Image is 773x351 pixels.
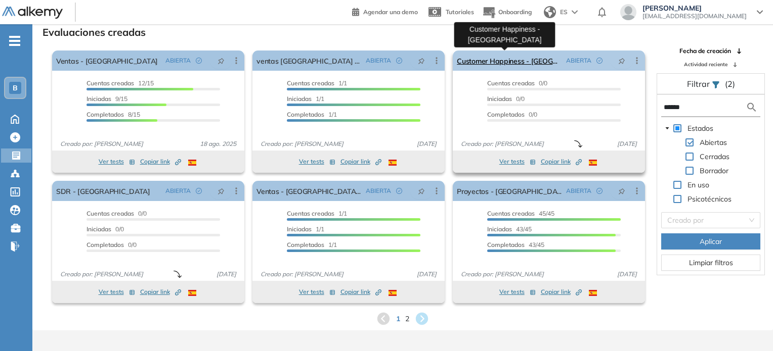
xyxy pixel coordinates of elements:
span: 12/15 [87,79,154,87]
span: Iniciadas [287,225,312,233]
a: Proyectos - [GEOGRAPHIC_DATA] [457,181,562,201]
a: ventas [GEOGRAPHIC_DATA] - avanzado [256,51,362,71]
span: Completados [87,241,124,248]
span: Cuentas creadas [487,210,535,217]
button: Ver tests [299,286,335,298]
span: Iniciadas [87,95,111,103]
span: ABIERTA [566,56,591,65]
span: Psicotécnicos [688,194,732,204]
span: 9/15 [87,95,127,103]
span: Copiar link [541,157,582,166]
img: ESP [389,290,397,296]
div: Customer Happiness - [GEOGRAPHIC_DATA] [454,22,555,47]
span: 1/1 [287,95,324,103]
span: Cerradas [698,151,732,163]
button: pushpin [410,53,433,69]
span: [DATE] [613,270,641,279]
img: Logo [2,7,63,19]
span: [DATE] [212,270,240,279]
button: Ver tests [299,156,335,168]
span: pushpin [618,187,625,195]
span: caret-down [665,126,670,131]
span: Borrador [698,165,731,177]
span: En uso [688,180,709,189]
span: 1 [396,314,400,324]
span: Agendar una demo [363,8,418,16]
span: Cerradas [700,152,729,161]
span: ES [560,8,568,17]
span: 0/0 [487,95,525,103]
span: 0/0 [487,79,547,87]
span: [EMAIL_ADDRESS][DOMAIN_NAME] [642,12,747,20]
span: 1/1 [287,79,347,87]
span: Completados [287,111,324,118]
span: En uso [685,179,711,191]
button: Ver tests [499,286,536,298]
span: 1/1 [287,111,337,118]
a: Agendar una demo [352,5,418,17]
span: ABIERTA [366,186,391,195]
button: pushpin [210,183,232,199]
span: Completados [287,241,324,248]
span: Copiar link [140,287,181,296]
button: Copiar link [340,286,381,298]
button: pushpin [611,53,633,69]
span: [DATE] [613,139,641,148]
span: pushpin [418,57,425,65]
span: Completados [487,111,525,118]
span: Completados [487,241,525,248]
span: pushpin [418,187,425,195]
img: search icon [746,101,758,114]
button: pushpin [410,183,433,199]
span: Iniciadas [487,225,512,233]
span: 2 [405,314,409,324]
button: Aplicar [661,233,760,249]
span: Onboarding [498,8,532,16]
span: check-circle [396,188,402,194]
button: Copiar link [340,156,381,168]
span: Aplicar [700,236,722,247]
span: check-circle [196,188,202,194]
span: check-circle [596,58,603,64]
span: 43/45 [487,225,532,233]
span: pushpin [218,57,225,65]
span: ABIERTA [165,56,191,65]
span: Cuentas creadas [487,79,535,87]
span: 0/0 [87,225,124,233]
span: Iniciadas [87,225,111,233]
i: - [9,40,20,42]
span: Psicotécnicos [685,193,734,205]
span: Tutoriales [446,8,474,16]
img: ESP [589,160,597,166]
a: Ventas - [GEOGRAPHIC_DATA] (intermedio) [256,181,362,201]
span: Fecha de creación [679,46,731,56]
span: check-circle [196,58,202,64]
a: SDR - [GEOGRAPHIC_DATA] [56,181,150,201]
span: [DATE] [413,270,441,279]
button: pushpin [210,53,232,69]
button: Copiar link [541,286,582,298]
span: Actividad reciente [684,61,727,68]
span: pushpin [618,57,625,65]
span: Copiar link [140,157,181,166]
img: arrow [572,10,578,14]
span: B [13,84,18,92]
span: Abiertas [700,138,727,147]
span: Creado por: [PERSON_NAME] [256,139,348,148]
button: Ver tests [499,156,536,168]
span: Copiar link [340,157,381,166]
span: Copiar link [541,287,582,296]
span: Creado por: [PERSON_NAME] [56,139,147,148]
span: ABIERTA [165,186,191,195]
span: check-circle [596,188,603,194]
span: 1/1 [287,241,337,248]
button: Onboarding [482,2,532,23]
span: Limpiar filtros [689,257,733,268]
span: Copiar link [340,287,381,296]
span: ABIERTA [366,56,391,65]
span: Cuentas creadas [87,210,134,217]
span: Estados [688,124,713,133]
span: 45/45 [487,210,554,217]
span: [DATE] [413,139,441,148]
button: pushpin [611,183,633,199]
